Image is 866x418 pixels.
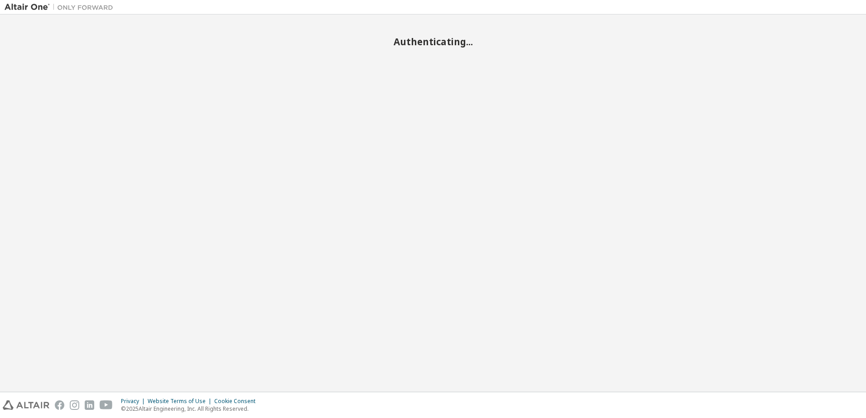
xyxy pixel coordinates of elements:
[85,400,94,410] img: linkedin.svg
[121,405,261,413] p: © 2025 Altair Engineering, Inc. All Rights Reserved.
[70,400,79,410] img: instagram.svg
[100,400,113,410] img: youtube.svg
[55,400,64,410] img: facebook.svg
[121,398,148,405] div: Privacy
[5,3,118,12] img: Altair One
[214,398,261,405] div: Cookie Consent
[148,398,214,405] div: Website Terms of Use
[5,36,861,47] h2: Authenticating...
[3,400,49,410] img: altair_logo.svg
